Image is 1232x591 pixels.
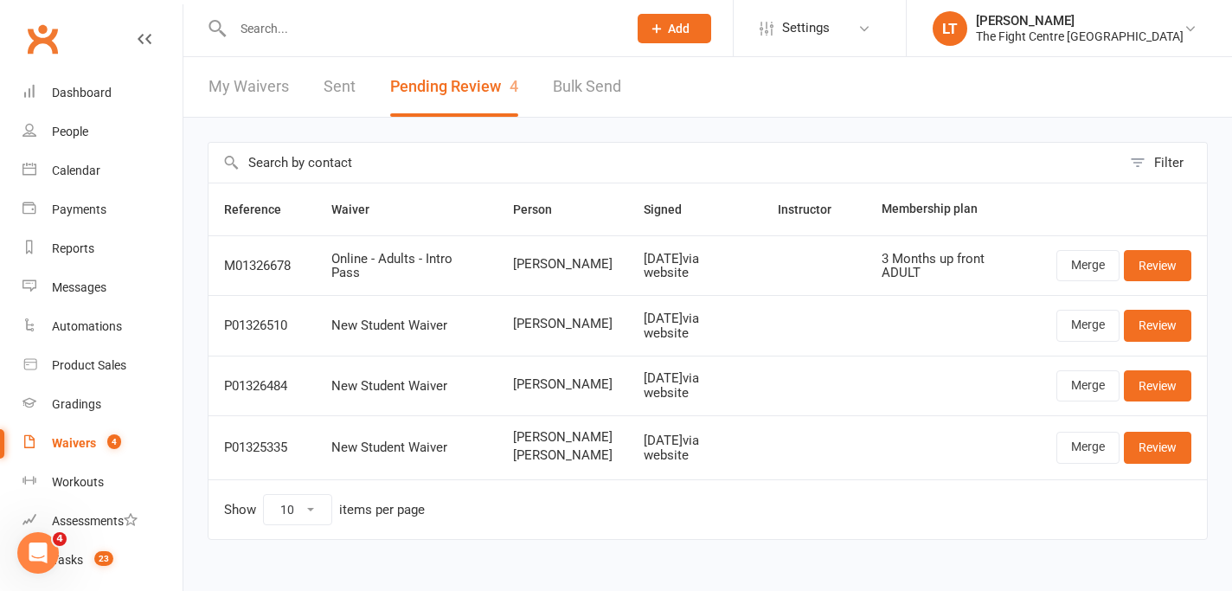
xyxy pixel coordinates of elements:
div: Online - Adults - Intro Pass [331,252,482,280]
span: [PERSON_NAME] [513,317,613,331]
span: [PERSON_NAME] [513,448,613,463]
button: Person [513,199,571,220]
div: Show [224,494,425,525]
span: Instructor [778,202,850,216]
div: Gradings [52,397,101,411]
a: Merge [1056,370,1120,401]
div: Reports [52,241,94,255]
div: Dashboard [52,86,112,100]
a: Gradings [22,385,183,424]
input: Search by contact [209,143,1121,183]
div: [DATE] via website [644,312,747,340]
div: [DATE] via website [644,252,747,280]
div: Messages [52,280,106,294]
div: P01326484 [224,379,300,394]
span: [PERSON_NAME] [513,377,613,392]
a: Dashboard [22,74,183,112]
div: Assessments [52,514,138,528]
div: People [52,125,88,138]
div: New Student Waiver [331,379,482,394]
div: Product Sales [52,358,126,372]
button: Reference [224,199,300,220]
a: Assessments [22,502,183,541]
span: Settings [782,9,830,48]
span: [PERSON_NAME] [513,257,613,272]
a: Merge [1056,432,1120,463]
button: Filter [1121,143,1207,183]
a: Payments [22,190,183,229]
span: Waiver [331,202,388,216]
span: Signed [644,202,701,216]
a: Reports [22,229,183,268]
div: Calendar [52,164,100,177]
a: Review [1124,370,1191,401]
div: LT [933,11,967,46]
button: Add [638,14,711,43]
div: Automations [52,319,122,333]
div: Payments [52,202,106,216]
th: Membership plan [866,183,1041,235]
div: [PERSON_NAME] [976,13,1184,29]
a: Merge [1056,250,1120,281]
div: P01326510 [224,318,300,333]
div: New Student Waiver [331,440,482,455]
a: Review [1124,250,1191,281]
a: People [22,112,183,151]
a: Workouts [22,463,183,502]
a: Automations [22,307,183,346]
a: Clubworx [21,17,64,61]
span: Add [668,22,690,35]
div: Filter [1154,152,1184,173]
a: Product Sales [22,346,183,385]
button: Instructor [778,199,850,220]
span: Reference [224,202,300,216]
span: 4 [53,532,67,546]
span: 23 [94,551,113,566]
div: The Fight Centre [GEOGRAPHIC_DATA] [976,29,1184,44]
span: [PERSON_NAME] [513,430,613,445]
iframe: Intercom live chat [17,532,59,574]
span: 4 [107,434,121,449]
a: Merge [1056,310,1120,341]
a: Messages [22,268,183,307]
div: items per page [339,503,425,517]
a: Tasks 23 [22,541,183,580]
div: New Student Waiver [331,318,482,333]
button: Pending Review4 [390,57,518,117]
span: 4 [510,77,518,95]
span: Person [513,202,571,216]
a: Sent [324,57,356,117]
div: P01325335 [224,440,300,455]
div: 3 Months up front ADULT [882,252,1025,280]
div: [DATE] via website [644,371,747,400]
div: Tasks [52,553,83,567]
a: Review [1124,432,1191,463]
div: M01326678 [224,259,300,273]
div: [DATE] via website [644,434,747,462]
div: Waivers [52,436,96,450]
button: Signed [644,199,701,220]
a: Bulk Send [553,57,621,117]
input: Search... [228,16,615,41]
a: Review [1124,310,1191,341]
a: Calendar [22,151,183,190]
a: Waivers 4 [22,424,183,463]
a: My Waivers [209,57,289,117]
button: Waiver [331,199,388,220]
div: Workouts [52,475,104,489]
